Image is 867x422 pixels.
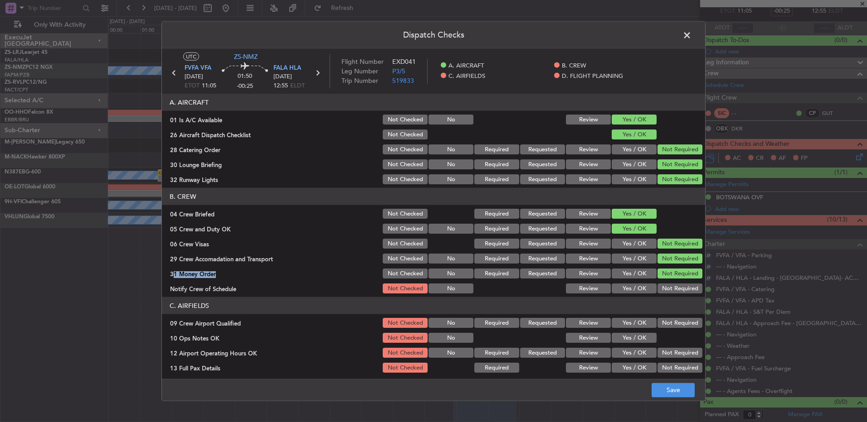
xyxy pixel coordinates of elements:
button: Not Required [658,144,702,154]
button: Not Required [658,348,702,358]
button: Not Required [658,159,702,169]
button: Not Required [658,254,702,264]
button: Not Required [658,283,702,293]
button: Not Required [658,174,702,184]
button: Not Required [658,269,702,278]
button: Not Required [658,318,702,328]
button: Not Required [658,363,702,373]
button: Not Required [658,239,702,249]
header: Dispatch Checks [162,22,705,49]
